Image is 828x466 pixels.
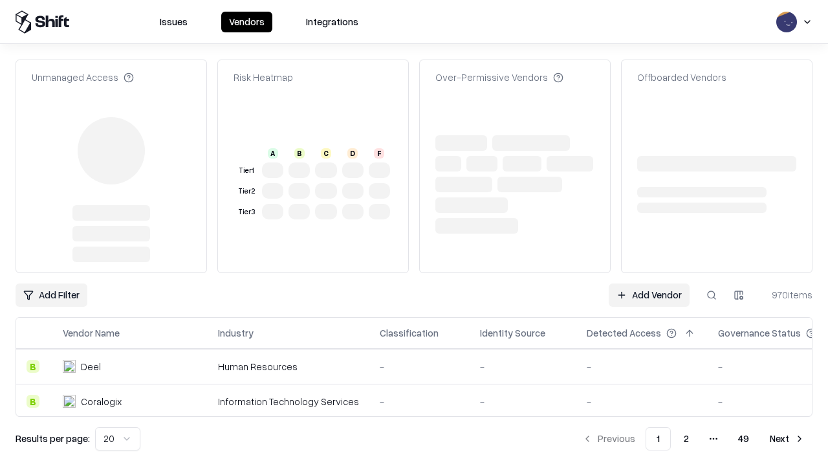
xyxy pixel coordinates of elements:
button: Vendors [221,12,272,32]
div: Vendor Name [63,326,120,340]
img: Deel [63,360,76,373]
div: Risk Heatmap [234,71,293,84]
div: D [347,148,358,159]
button: Next [762,427,812,450]
div: Information Technology Services [218,395,359,408]
div: Unmanaged Access [32,71,134,84]
div: 970 items [761,288,812,302]
button: Integrations [298,12,366,32]
div: Coralogix [81,395,122,408]
button: Add Filter [16,283,87,307]
div: - [587,395,697,408]
div: Classification [380,326,439,340]
div: Governance Status [718,326,801,340]
div: - [587,360,697,373]
div: A [268,148,278,159]
div: C [321,148,331,159]
div: Over-Permissive Vendors [435,71,563,84]
div: Offboarded Vendors [637,71,726,84]
div: - [480,360,566,373]
div: - [380,395,459,408]
div: - [480,395,566,408]
a: Add Vendor [609,283,690,307]
div: Industry [218,326,254,340]
div: Detected Access [587,326,661,340]
nav: pagination [574,427,812,450]
div: Human Resources [218,360,359,373]
button: 2 [673,427,699,450]
div: F [374,148,384,159]
div: Tier 1 [236,165,257,176]
div: Tier 2 [236,186,257,197]
div: Deel [81,360,101,373]
button: Issues [152,12,195,32]
div: - [380,360,459,373]
div: Tier 3 [236,206,257,217]
div: Identity Source [480,326,545,340]
button: 1 [646,427,671,450]
button: 49 [728,427,759,450]
div: B [294,148,305,159]
div: B [27,360,39,373]
div: B [27,395,39,408]
img: Coralogix [63,395,76,408]
p: Results per page: [16,432,90,445]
